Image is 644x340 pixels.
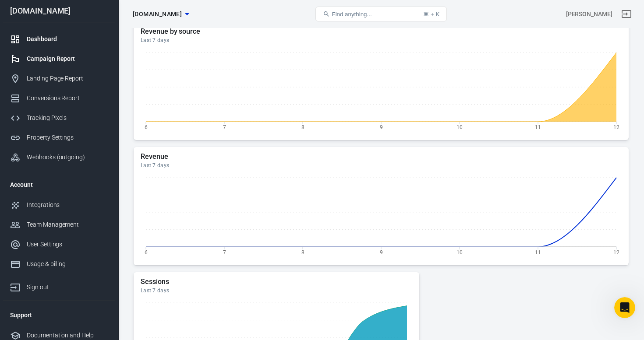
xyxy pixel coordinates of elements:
button: go back [6,4,22,20]
button: Start recording [56,260,63,267]
button: Upload attachment [42,260,49,267]
tspan: 10 [456,124,463,130]
tspan: 8 [301,124,304,130]
a: Property Settings [3,128,115,147]
a: Tracking Pixels [3,108,115,128]
textarea: Message… [7,242,168,256]
h5: Revenue [141,152,622,161]
tspan: 7 [223,249,226,255]
div: By the way, the payload for the slack integration: [14,144,137,161]
div: Last 7 days [141,287,412,294]
div: Integrations [27,200,108,210]
div: Sign out [27,283,108,292]
a: Campaign Report [3,49,115,69]
div: Because schedule = 1 call booked on calendly, and i want to have this informations in my AnyTrack... [39,38,161,64]
tspan: 9 [380,249,383,255]
div: Usage & billing [27,259,108,269]
div: Sébastien says… [7,76,168,113]
a: User Settings [3,235,115,254]
h5: Sessions [141,277,412,286]
li: Include event attributes so that they can be used in your ads integration to improve attribution.... [21,180,137,212]
a: Usage & billing [3,254,115,274]
div: [DOMAIN_NAME] [3,7,115,15]
tspan: 10 [456,249,463,255]
div: Close [154,4,170,19]
tspan: 12 [613,124,619,130]
div: Landing Page Report [27,74,108,83]
tspan: 8 [301,249,304,255]
li: Account [3,174,115,195]
div: So yes, don't put on in this case [63,118,161,127]
div: Last 7 days [141,162,622,169]
a: Sign out [3,274,115,297]
button: Gif picker [28,260,35,267]
div: Conversions Report [27,94,108,103]
tspan: 11 [535,249,541,255]
span: selfmadeprogram.com [133,9,182,20]
h1: AnyTrack [42,4,74,11]
tspan: 6 [145,124,148,130]
b: Update the event name to [21,162,102,177]
code: Purchase [28,170,57,177]
div: By the way, the payload for the slack integration:Update the event name toPurchaseInclude event a... [7,139,144,303]
a: Team Management [3,215,115,235]
div: Sébastien says… [7,33,168,76]
a: here [38,205,52,212]
h5: Revenue by source [141,27,622,36]
tspan: 9 [380,124,383,130]
a: Dashboard [3,29,115,49]
iframe: Intercom live chat [614,297,635,318]
a: Sign out [616,4,637,25]
div: Campaign Report [27,54,108,63]
div: User Settings [27,240,108,249]
div: aaah my bad, if i select schedule in conversion , all schedule will be counted as 1€ more in my r... [39,81,161,107]
li: Support [3,305,115,326]
button: Find anything...⌘ + K [315,7,447,21]
a: Landing Page Report [3,69,115,88]
tspan: 6 [145,249,148,255]
a: Integrations [3,195,115,215]
div: aaah my bad, if i select schedule in conversion , all schedule will be counted as 1€ more in my r... [32,76,168,112]
button: [DOMAIN_NAME] [129,6,192,22]
div: Because schedule = 1 call booked on calendly, and i want to have this informations in my AnyTrack... [32,33,168,69]
div: Tracking Pixels [27,113,108,123]
div: Webhooks (outgoing) [27,153,108,162]
div: Last 7 days [141,37,622,44]
a: Webhooks (outgoing) [3,147,115,167]
code: { "commission": "{revenue}", "brand_name": "COACHING", "refId": "[EMAIL_ADDRESS][DOMAIN_NAME]", "... [19,226,132,291]
tspan: 11 [535,124,541,130]
p: The team can also help [42,11,109,20]
div: Laurent says… [7,139,168,310]
span: Find anything... [332,11,372,18]
div: Account id: ysDro5SM [566,10,612,19]
img: Profile image for AnyTrack [25,5,39,19]
tspan: 7 [223,124,226,130]
button: Send a message… [149,256,164,270]
a: Conversions Report [3,88,115,108]
div: ⌘ + K [423,11,439,18]
div: Team Management [27,220,108,229]
div: Dashboard [27,35,108,44]
div: Documentation and Help [27,331,108,340]
button: Emoji picker [14,260,21,267]
div: Sébastien says… [7,113,168,139]
button: Home [137,4,154,20]
div: Property Settings [27,133,108,142]
tspan: 12 [613,249,619,255]
div: So yes, don't put on in this case [56,113,168,132]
